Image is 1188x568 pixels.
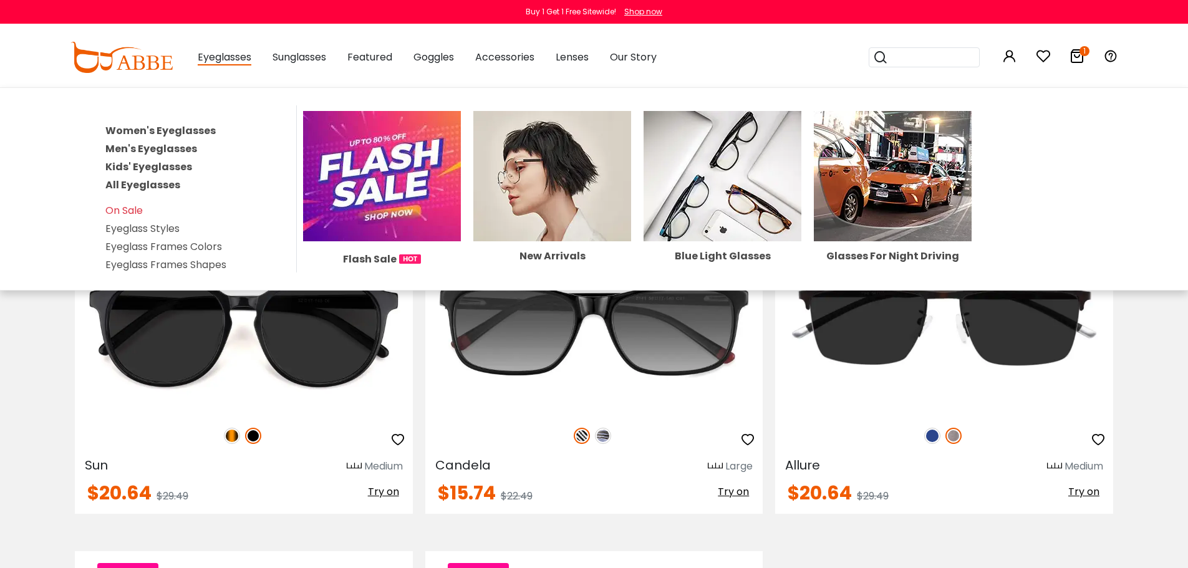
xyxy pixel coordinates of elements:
img: Striped [595,428,611,444]
span: $29.49 [857,489,889,503]
img: Blue [924,428,940,444]
span: $29.49 [157,489,188,503]
a: Men's Eyeglasses [105,142,197,156]
span: Try on [1068,484,1099,499]
span: Lenses [556,50,589,64]
span: Goggles [413,50,454,64]
img: Black [245,428,261,444]
a: Shop now [618,6,662,17]
span: $22.49 [501,489,533,503]
a: Blue Light Glasses [644,168,801,261]
span: Allure [785,456,820,474]
a: Kids' Eyeglasses [105,160,192,174]
a: New Arrivals [473,168,631,261]
div: Shop now [624,6,662,17]
a: Eyeglass Styles [105,221,180,236]
span: Our Story [610,50,657,64]
button: Try on [714,484,753,500]
span: Featured [347,50,392,64]
span: $20.64 [788,479,852,506]
div: Large [725,459,753,474]
div: Medium [364,459,403,474]
span: Try on [368,484,399,499]
a: On Sale [105,203,143,218]
img: Tortoise [224,428,240,444]
img: Glasses For Night Driving [814,111,972,241]
img: abbeglasses.com [70,42,173,73]
div: Glasses For Night Driving [814,251,972,261]
img: Flash Sale [303,111,461,241]
img: Gun [945,428,962,444]
span: Flash Sale [343,251,397,267]
span: Accessories [475,50,534,64]
a: Eyeglass Frames Colors [105,239,222,254]
span: Sunglasses [273,50,326,64]
a: All Eyeglasses [105,178,180,192]
a: Eyeglass Frames Shapes [105,258,226,272]
div: Medium [1065,459,1103,474]
span: Sun [85,456,108,474]
a: Flash Sale [303,168,461,267]
img: Blue Light Glasses [644,111,801,241]
div: Buy 1 Get 1 Free Sitewide! [526,6,616,17]
img: size ruler [1047,462,1062,471]
button: Try on [1065,484,1103,500]
img: Gun Allure - Metal ,Adjust Nose Pads [775,245,1113,414]
img: Pattern [574,428,590,444]
a: Glasses For Night Driving [814,168,972,261]
span: Try on [718,484,749,499]
img: New Arrivals [473,111,631,241]
button: Try on [364,484,403,500]
span: Eyeglasses [198,50,251,65]
img: size ruler [708,462,723,471]
img: Pattern Candela - Acetate ,Universal Bridge Fit [425,245,763,414]
img: 1724998894317IetNH.gif [399,254,421,264]
span: $15.74 [438,479,496,506]
img: size ruler [347,462,362,471]
a: Women's Eyeglasses [105,123,216,138]
div: New Arrivals [473,251,631,261]
span: $20.64 [87,479,152,506]
div: Blue Light Glasses [644,251,801,261]
i: 1 [1079,46,1089,56]
a: 1 [1070,51,1084,65]
span: Candela [435,456,491,474]
img: Black Sun - Acetate ,Universal Bridge Fit [75,245,413,414]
